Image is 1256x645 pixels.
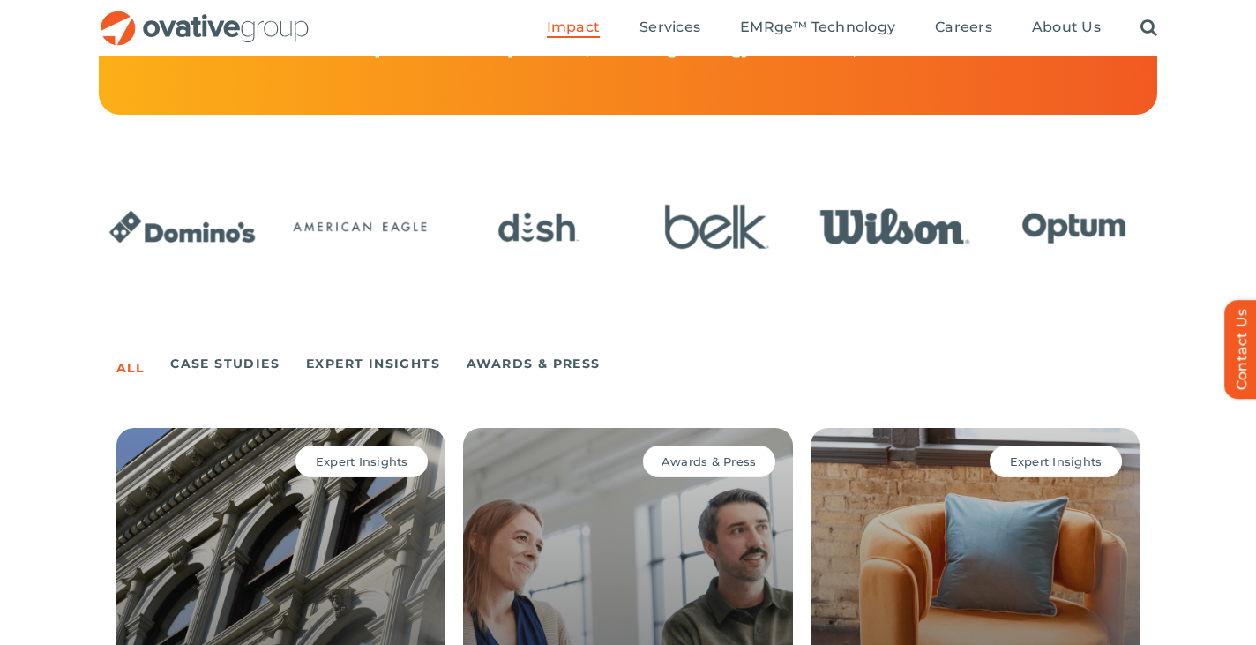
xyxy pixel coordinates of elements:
[116,356,144,380] a: All
[140,41,1116,59] p: — [PERSON_NAME] Director, Marketing Strategy and Growth, Aerie
[639,19,700,38] a: Services
[935,19,992,38] a: Careers
[547,19,600,36] span: Impact
[170,351,280,376] a: Case Studies
[1140,19,1157,38] a: Search
[99,192,265,265] div: 1 / 24
[306,351,440,376] a: Expert Insights
[467,351,601,376] a: Awards & Press
[1032,19,1101,36] span: About Us
[277,192,444,265] div: 2 / 24
[740,19,895,38] a: EMRge™ Technology
[991,192,1157,265] div: 6 / 24
[99,9,310,26] a: OG_Full_horizontal_RGB
[455,192,622,265] div: 3 / 24
[547,19,600,38] a: Impact
[633,192,800,265] div: 4 / 24
[1032,19,1101,38] a: About Us
[740,19,895,36] span: EMRge™ Technology
[935,19,992,36] span: Careers
[116,348,1140,379] ul: Post Filters
[812,192,979,265] div: 5 / 24
[639,19,700,36] span: Services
